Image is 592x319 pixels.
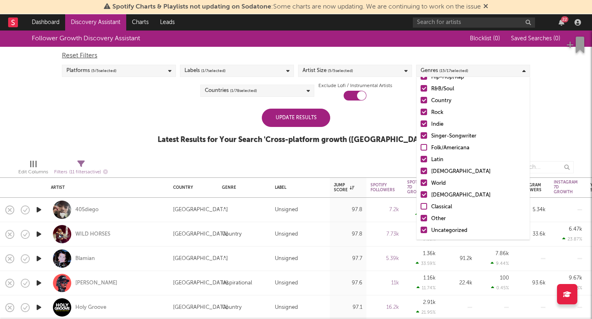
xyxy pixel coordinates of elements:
[431,214,526,224] div: Other
[559,19,564,26] button: 22
[275,278,298,288] div: Unsigned
[334,205,362,215] div: 97.8
[222,185,263,190] div: Genre
[431,96,526,106] div: Country
[421,66,468,76] div: Genres
[423,300,436,305] div: 2.91k
[262,109,330,127] div: Update Results
[230,86,257,96] span: ( 1 / 78 selected)
[417,285,436,291] div: 11.74 %
[431,143,526,153] div: Folk/Americana
[126,14,154,31] a: Charts
[431,84,526,94] div: R&B/Soul
[173,205,228,215] div: [GEOGRAPHIC_DATA]
[173,229,228,239] div: [GEOGRAPHIC_DATA]
[431,72,526,82] div: Hip-Hop/Rap
[303,66,353,76] div: Artist Size
[569,275,582,281] div: 9.67k
[69,170,101,175] span: ( 11 filters active)
[184,66,226,76] div: Labels
[334,278,362,288] div: 97.6
[318,81,392,91] label: Exclude Lofi / Instrumental Artists
[431,167,526,177] div: [DEMOGRAPHIC_DATA]
[561,16,568,22] div: 22
[334,303,362,312] div: 97.1
[431,108,526,118] div: Rock
[334,229,362,239] div: 97.8
[173,278,228,288] div: [GEOGRAPHIC_DATA]
[371,183,395,192] div: Spotify Followers
[431,202,526,212] div: Classical
[32,34,140,44] div: Follower Growth Discovery Assistant
[491,285,509,291] div: 0.45 %
[18,157,48,181] div: Edit Columns
[431,226,526,236] div: Uncategorized
[75,231,110,238] a: WILD HORSES
[75,206,99,214] a: 405diego
[18,167,48,177] div: Edit Columns
[517,229,546,239] div: 33.6k
[431,190,526,200] div: [DEMOGRAPHIC_DATA]
[416,310,436,315] div: 21.95 %
[511,36,560,42] span: Saved Searches
[513,161,574,173] input: Search...
[407,180,426,194] div: Spotify 7D Growth
[328,66,353,76] span: ( 5 / 5 selected)
[26,14,65,31] a: Dashboard
[470,36,500,42] span: Blocklist
[51,185,161,190] div: Artist
[54,157,108,181] div: Filters(11 filters active)
[158,135,434,145] div: Latest Results for Your Search ' Cross-platform growth ([GEOGRAPHIC_DATA]) '
[554,180,578,194] div: Instagram 7D Growth
[371,229,399,239] div: 7.73k
[222,278,252,288] div: Inspirational
[275,185,322,190] div: Label
[439,66,468,76] span: ( 15 / 17 selected)
[75,280,117,287] a: [PERSON_NAME]
[483,4,488,10] span: Dismiss
[371,278,399,288] div: 11k
[431,131,526,141] div: Singer-Songwriter
[275,205,298,215] div: Unsigned
[222,303,241,312] div: Country
[496,251,509,256] div: 7.86k
[371,205,399,215] div: 7.2k
[91,66,116,76] span: ( 5 / 5 selected)
[112,4,481,10] span: : Some charts are now updating. We are continuing to work on the issue
[75,304,106,311] a: Holy Groove
[517,278,546,288] div: 93.6k
[334,183,354,192] div: Jump Score
[62,51,530,61] div: Reset Filters
[444,254,472,264] div: 91.2k
[201,66,226,76] span: ( 1 / 7 selected)
[423,275,436,281] div: 1.16k
[154,14,180,31] a: Leads
[371,303,399,312] div: 16.2k
[413,17,535,28] input: Search for artists
[371,254,399,264] div: 5.39k
[205,86,257,96] div: Countries
[500,275,509,281] div: 100
[173,185,210,190] div: Country
[334,254,362,264] div: 97.7
[54,167,108,177] div: Filters
[415,212,436,217] div: 78.95 %
[491,261,509,266] div: 9.44 %
[75,255,95,262] a: Blamian
[66,66,116,76] div: Platforms
[275,229,298,239] div: Unsigned
[569,227,582,232] div: 6.47k
[222,229,241,239] div: Country
[275,254,298,264] div: Unsigned
[65,14,126,31] a: Discovery Assistant
[562,236,582,242] div: 23.87 %
[553,36,560,42] span: ( 0 )
[509,35,560,42] button: Saved Searches (0)
[431,120,526,129] div: Indie
[431,155,526,165] div: Latin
